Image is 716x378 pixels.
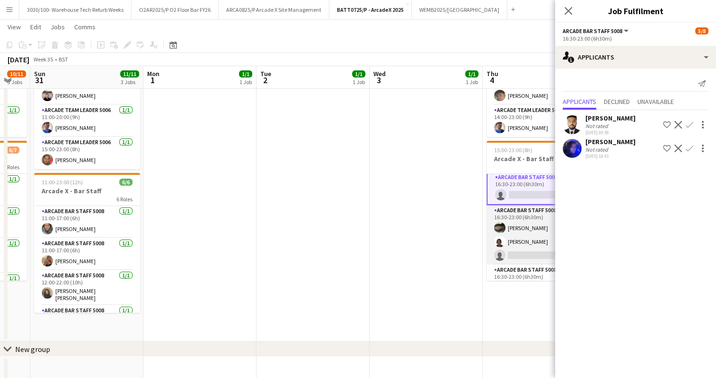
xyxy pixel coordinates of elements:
button: BATT0725/P - ArcadeX 2025 [329,0,412,19]
div: [DATE] 00:58 [585,129,636,136]
div: Not rated [585,146,610,153]
span: 1/1 [352,70,365,77]
div: [PERSON_NAME] [585,137,636,146]
app-card-role: Arcade Team Leader 50061/115:00-23:00 (8h)[PERSON_NAME] [34,137,140,169]
div: Not rated [585,122,610,129]
span: 2 [259,75,271,86]
span: 11/11 [120,70,139,77]
div: 1 Job [353,78,365,86]
a: Comms [71,21,99,33]
span: Arcade Bar Staff 5008 [563,27,622,34]
h3: Job Fulfilment [555,5,716,17]
div: 1 Job [239,78,252,86]
span: 6/7 [6,146,19,154]
app-card-role: Arcade Team Leader 50061/111:00-20:00 (9h)[PERSON_NAME] [34,105,140,137]
span: Tue [260,69,271,78]
app-job-card: 11:00-23:00 (12h)6/6Arcade X - Bar Staff6 RolesArcade Bar Staff 50081/111:00-17:00 (6h)[PERSON_NA... [34,173,140,313]
app-card-role: Arcade Bar Staff 50081/111:00-17:00 (6h)[PERSON_NAME] [34,238,140,270]
span: 1/1 [465,70,478,77]
span: 3 [372,75,386,86]
button: WEMB2025/[GEOGRAPHIC_DATA] [412,0,507,19]
app-card-role: Arcade Bar Staff 50082A0/116:30-23:00 (6h30m) [486,171,592,205]
h3: Arcade X - Bar Staff [486,155,592,163]
span: Edit [30,23,41,31]
button: 3030/100- Warehouse Tech Refurb Weeks [19,0,132,19]
button: ARCA0825/P Arcade X Site Management [219,0,329,19]
span: 1/1 [239,70,252,77]
app-card-role: Arcade Bar Staff 50081/111:00-17:00 (6h)[PERSON_NAME] [34,206,140,238]
span: 7 Roles [3,163,19,171]
div: 3 Jobs [8,78,26,86]
div: Applicants [555,46,716,69]
span: 5/8 [695,27,708,34]
span: 11:00-23:00 (12h) [42,179,83,186]
app-card-role: Arcade Bar Staff 50081/1 [34,305,140,337]
app-card-role: Arcade Bar Staff 50081/116:30-23:00 (6h30m) [486,265,592,297]
app-card-role: Arcade Bar Staff 50083A2/316:30-23:00 (6h30m)[PERSON_NAME][PERSON_NAME] [486,205,592,265]
button: O2AR2025/P O2 Floor Bar FY26 [132,0,219,19]
app-card-role: Arcade Bar Staff 50081/112:00-22:00 (10h)[PERSON_NAME] [PERSON_NAME] [34,270,140,305]
span: 10/11 [7,70,26,77]
span: Wed [373,69,386,78]
span: Unavailable [637,98,674,105]
span: 1 [146,75,159,86]
app-card-role: Arcade Team Leader 50061/114:00-23:00 (9h)[PERSON_NAME] [486,105,592,137]
span: 4 [485,75,498,86]
span: View [8,23,21,31]
span: 6 Roles [116,196,133,203]
span: 31 [33,75,45,86]
span: 6/6 [119,179,133,186]
span: Jobs [51,23,65,31]
app-job-card: 15:00-23:00 (8h)5/8Arcade X - Bar Staff6 RolesArcade Bar Staff 50081A0/116:30-23:00 (6h30m) Arcad... [486,141,592,281]
div: New group [15,344,50,354]
div: [DATE] 18:41 [585,153,636,159]
app-job-card: 07:00-23:00 (16h)3/3Arcade X - Team Leaders3 RolesArcade Team Leader 50061/107:00-15:00 (8h)[PERS... [34,40,140,169]
button: Arcade Bar Staff 5008 [563,27,630,34]
div: 16:30-23:00 (6h30m) [563,35,708,42]
span: Comms [74,23,96,31]
span: Thu [486,69,498,78]
h3: Arcade X - Bar Staff [34,187,140,195]
span: Declined [604,98,630,105]
span: Week 35 [31,56,55,63]
div: [DATE] [8,55,29,64]
div: 3 Jobs [121,78,139,86]
div: 1 Job [466,78,478,86]
span: Applicants [563,98,596,105]
a: View [4,21,25,33]
div: BST [59,56,68,63]
a: Jobs [47,21,69,33]
a: Edit [27,21,45,33]
span: 15:00-23:00 (8h) [494,146,532,154]
div: [PERSON_NAME] [585,114,636,122]
span: Mon [147,69,159,78]
span: Sun [34,69,45,78]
